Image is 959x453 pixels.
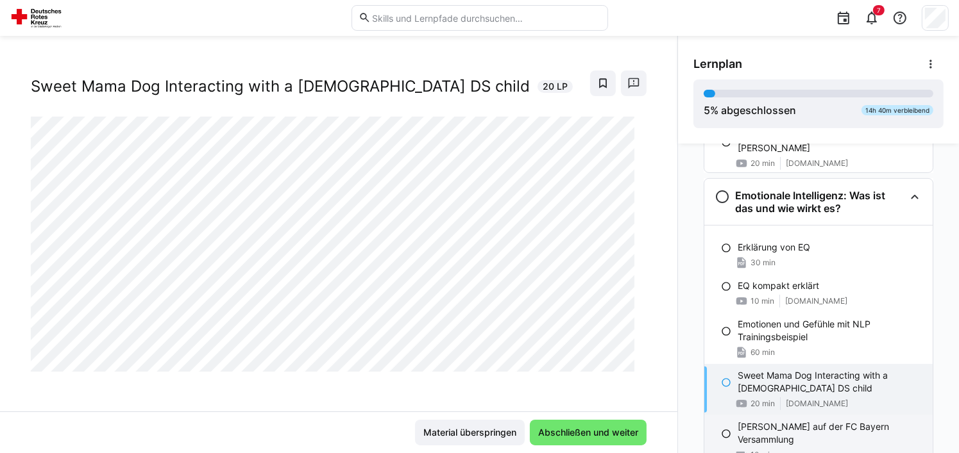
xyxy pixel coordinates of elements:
[704,104,710,117] span: 5
[421,426,518,439] span: Material überspringen
[786,158,848,169] span: [DOMAIN_NAME]
[704,103,796,118] div: % abgeschlossen
[693,57,742,71] span: Lernplan
[530,420,647,445] button: Abschließen und weiter
[738,420,922,446] p: [PERSON_NAME] auf der FC Bayern Versammlung
[751,347,775,358] span: 60 min
[31,77,530,96] h2: Sweet Mama Dog Interacting with a [DEMOGRAPHIC_DATA] DS child
[751,258,776,268] span: 30 min
[738,318,922,343] p: Emotionen und Gefühle mit NLP Trainingsbeispiel
[738,241,810,254] p: Erklärung von EQ
[751,296,774,306] span: 10 min
[861,105,933,115] div: 14h 40m verbleibend
[735,189,904,215] h3: Emotionale Intelligenz: Was ist das und wie wirkt es?
[536,426,640,439] span: Abschließen und weiter
[543,80,568,93] span: 20 LP
[738,279,819,292] p: EQ kompakt erklärt
[785,296,847,306] span: [DOMAIN_NAME]
[751,158,775,169] span: 20 min
[877,6,881,14] span: 7
[751,399,775,409] span: 20 min
[738,369,922,395] p: Sweet Mama Dog Interacting with a [DEMOGRAPHIC_DATA] DS child
[371,12,600,24] input: Skills und Lernpfade durchsuchen…
[415,420,525,445] button: Material überspringen
[786,399,848,409] span: [DOMAIN_NAME]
